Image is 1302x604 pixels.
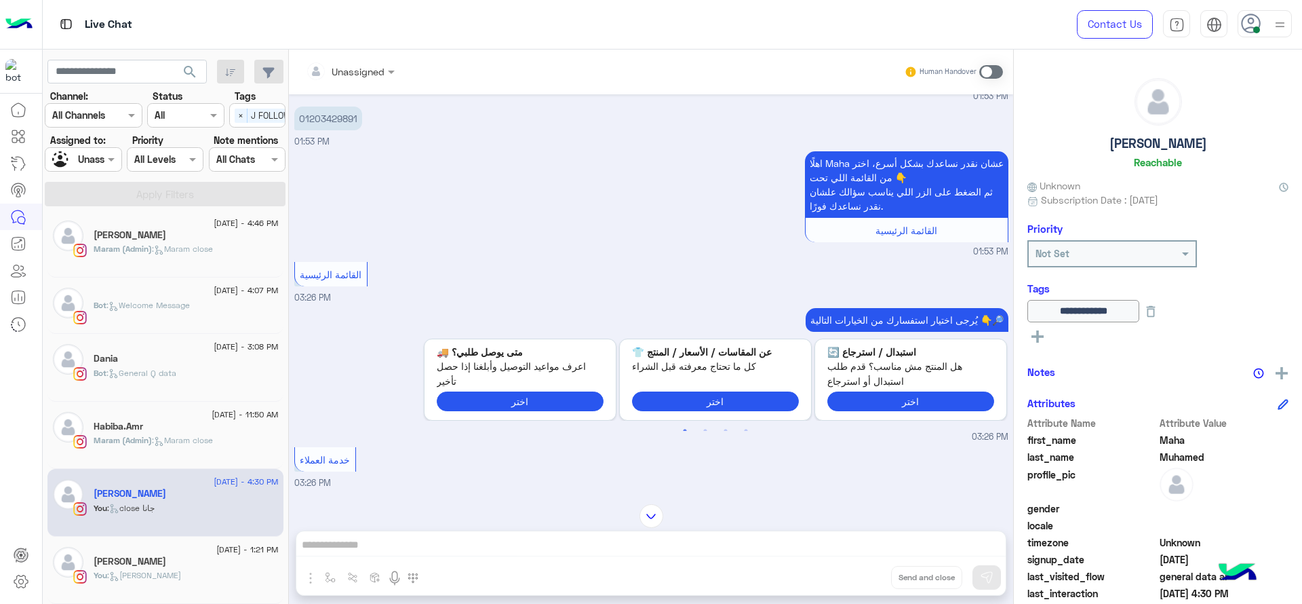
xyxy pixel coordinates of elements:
span: Unknown [1027,178,1080,193]
button: اختر [632,392,799,411]
img: tab [58,16,75,33]
img: defaultAdmin.png [53,221,83,251]
span: You [94,503,107,513]
span: : close جانا [107,503,155,513]
span: gender [1027,502,1157,516]
button: Send and close [891,566,962,589]
img: hulul-logo.png [1214,550,1261,597]
span: 01:53 PM [294,136,330,147]
span: last_interaction [1027,586,1157,601]
img: Instagram [73,367,87,381]
label: Channel: [50,89,88,103]
span: 03:26 PM [294,292,331,303]
h5: Koufret Ceyalnnj [94,556,166,567]
p: 25/8/2025, 3:26 PM [806,308,1008,332]
h6: Priority [1027,223,1063,235]
img: defaultAdmin.png [53,344,83,375]
label: Note mentions [214,133,278,147]
span: Bot [94,300,106,310]
button: 3 of 2 [719,424,732,438]
img: defaultAdmin.png [1135,79,1181,125]
span: : Welcome Message [106,300,190,310]
span: signup_date [1027,552,1157,567]
span: [DATE] - 4:07 PM [214,284,278,297]
span: اعرف مواعيد التوصيل وأبلغنا إذا حصل تأخير [437,359,604,388]
span: last_visited_flow [1027,569,1157,584]
h5: Dania [94,353,118,364]
img: Instagram [73,244,87,257]
img: defaultAdmin.png [53,479,83,510]
span: Maha [1160,433,1289,447]
p: متى يوصل طلبي؟ 🚚 [437,345,604,359]
img: profile [1271,16,1288,33]
label: Tags [235,89,256,103]
span: You [94,570,107,580]
img: defaultAdmin.png [53,412,83,442]
span: profile_pic [1027,468,1157,499]
span: Bot [94,368,106,378]
h5: Maha Muhamed [94,488,166,499]
span: J FOLLOW UP [248,109,308,123]
img: Logo [5,10,33,39]
label: Assigned to: [50,133,106,147]
img: defaultAdmin.png [1160,468,1193,502]
span: : General Q data [106,368,176,378]
h6: Attributes [1027,397,1076,409]
p: 25/8/2025, 1:53 PM [294,107,362,130]
p: استبدال / استرجاع 🔄 [827,345,994,359]
img: add [1276,367,1288,379]
label: Status [153,89,182,103]
span: 2025-08-25T13:30:06.279Z [1160,586,1289,601]
a: tab [1163,10,1190,39]
p: Live Chat [85,16,132,34]
span: 03:26 PM [294,478,331,488]
button: اختر [437,392,604,411]
span: general data ar [1160,569,1289,584]
span: Unknown [1160,535,1289,550]
img: defaultAdmin.png [53,547,83,578]
img: defaultAdmin.png [53,288,83,318]
img: Instagram [73,502,87,516]
span: هل المنتج مش مناسب؟ قدم طلب استبدال أو استرجاع [827,359,994,388]
span: locale [1027,518,1157,533]
span: Maram (Admin) [94,435,152,445]
span: [DATE] - 4:30 PM [214,476,278,488]
button: search [174,60,207,89]
span: : [PERSON_NAME] [107,570,181,580]
a: Contact Us [1077,10,1153,39]
label: Priority [132,133,163,147]
button: اختر [827,392,994,411]
img: tab [1169,17,1185,33]
span: القائمة الرئيسية [875,225,937,236]
span: first_name [1027,433,1157,447]
button: 4 of 2 [739,424,753,438]
button: Apply Filters [45,182,285,206]
img: Instagram [73,311,87,324]
span: Attribute Value [1160,416,1289,430]
span: : Maram close [152,244,213,254]
span: null [1160,502,1289,516]
span: [DATE] - 3:08 PM [214,341,278,353]
span: 2025-07-09T16:55:44.72Z [1160,552,1289,567]
span: القائمة الرئيسية [300,269,361,280]
span: خدمة العملاء [300,454,350,466]
span: Maram (Admin) [94,244,152,254]
span: [DATE] - 1:21 PM [216,544,278,556]
img: notes [1253,368,1264,379]
h5: [PERSON_NAME] [1109,136,1207,151]
img: tab [1206,17,1222,33]
span: Muhamed [1160,450,1289,464]
p: عن المقاسات / الأسعار / المنتج 👕 [632,345,799,359]
img: Instagram [73,435,87,449]
span: Attribute Name [1027,416,1157,430]
span: × [235,109,248,123]
small: Human Handover [920,67,976,77]
span: Subscription Date : [DATE] [1041,193,1158,207]
h5: Habiba.Amr [94,421,143,432]
img: scroll [639,504,663,528]
h6: Notes [1027,366,1055,378]
span: null [1160,518,1289,533]
h6: Reachable [1134,156,1182,168]
span: [DATE] - 4:46 PM [214,217,278,229]
span: last_name [1027,450,1157,464]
